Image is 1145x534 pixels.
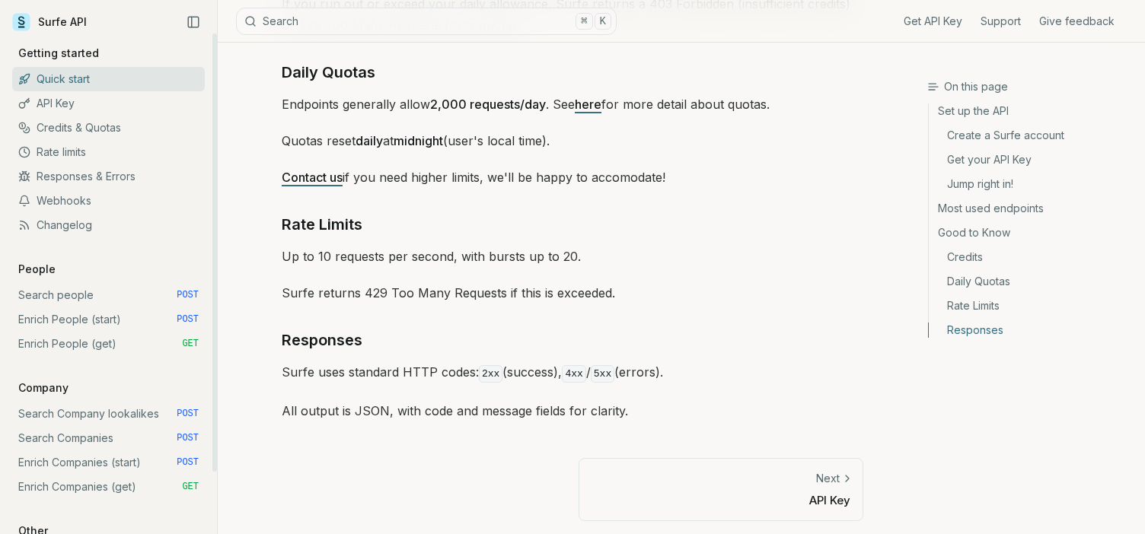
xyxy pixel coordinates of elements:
[282,246,863,267] p: Up to 10 requests per second, with bursts up to 20.
[929,318,1133,338] a: Responses
[177,289,199,301] span: POST
[394,133,443,148] strong: midnight
[430,97,546,112] strong: 2,000 requests/day
[177,432,199,444] span: POST
[12,332,205,356] a: Enrich People (get) GET
[182,481,199,493] span: GET
[904,14,962,29] a: Get API Key
[12,402,205,426] a: Search Company lookalikes POST
[575,97,601,112] a: here
[182,11,205,33] button: Collapse Sidebar
[929,294,1133,318] a: Rate Limits
[12,46,105,61] p: Getting started
[177,456,199,469] span: POST
[12,450,205,475] a: Enrich Companies (start) POST
[981,14,1021,29] a: Support
[12,11,87,33] a: Surfe API
[12,283,205,307] a: Search people POST
[12,262,62,277] p: People
[282,282,863,304] p: Surfe returns 429 Too Many Requests if this is exceeded.
[12,426,205,450] a: Search Companies POST
[816,471,840,486] p: Next
[12,380,75,396] p: Company
[479,365,502,383] code: 2xx
[929,103,1133,123] a: Set up the API
[282,167,863,188] p: if you need higher limits, we'll be happy to accomodate!
[282,170,343,185] a: Contact us
[929,148,1133,172] a: Get your API Key
[12,164,205,189] a: Responses & Errors
[282,328,362,352] a: Responses
[12,213,205,237] a: Changelog
[576,13,592,30] kbd: ⌘
[12,140,205,164] a: Rate limits
[12,475,205,499] a: Enrich Companies (get) GET
[595,13,611,30] kbd: K
[929,221,1133,245] a: Good to Know
[282,361,863,385] p: Surfe uses standard HTTP codes: (success), / (errors).
[929,245,1133,269] a: Credits
[929,196,1133,221] a: Most used endpoints
[929,172,1133,196] a: Jump right in!
[282,400,863,421] p: All output is JSON, with code and message fields for clarity.
[929,123,1133,148] a: Create a Surfe account
[12,116,205,140] a: Credits & Quotas
[591,365,614,383] code: 5xx
[1039,14,1115,29] a: Give feedback
[282,94,863,115] p: Endpoints generally allow . See for more detail about quotas.
[12,91,205,116] a: API Key
[282,130,863,151] p: Quotas reset at (user's local time).
[177,408,199,420] span: POST
[562,365,585,383] code: 4xx
[282,212,362,237] a: Rate Limits
[12,307,205,332] a: Enrich People (start) POST
[927,79,1133,94] h3: On this page
[12,67,205,91] a: Quick start
[592,492,850,508] p: API Key
[929,269,1133,294] a: Daily Quotas
[356,133,383,148] strong: daily
[12,189,205,213] a: Webhooks
[177,313,199,326] span: POST
[282,60,375,84] a: Daily Quotas
[182,338,199,350] span: GET
[579,458,863,521] a: NextAPI Key
[236,8,617,35] button: Search⌘K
